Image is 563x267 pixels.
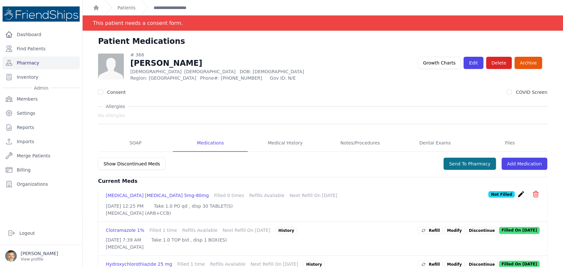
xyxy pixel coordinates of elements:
[3,107,80,120] a: Settings
[515,57,542,69] a: Archive
[290,192,337,199] div: Next Refill On [DATE]
[444,158,496,170] button: Send To Pharmacy
[98,134,173,152] a: SOAP
[130,68,340,75] p: [DEMOGRAPHIC_DATA]
[276,227,297,234] div: History
[106,203,144,209] p: [DATE] 12:25 PM
[466,227,498,234] p: Discontinue
[3,149,80,162] a: Merge Patients
[398,134,473,152] a: Dental Exams
[3,121,80,134] a: Reports
[130,75,196,81] span: Region: [GEOGRAPHIC_DATA]
[21,250,58,257] p: [PERSON_NAME]
[518,190,525,198] i: create
[486,57,512,69] button: Delete
[106,227,144,234] div: Clotramazole 1%
[214,192,244,199] div: Filled 0 times
[130,52,340,58] div: # 366
[421,227,440,234] span: Refill
[106,237,141,243] p: [DATE] 7:39 AM
[270,75,340,81] span: Gov ID: N/E
[21,257,58,262] p: View profile
[248,134,323,152] a: Medical History
[3,71,80,84] a: Inventory
[93,15,183,31] div: This patient needs a consent form.
[464,57,483,69] a: Edit
[240,69,304,74] span: DOB: [DEMOGRAPHIC_DATA]
[516,90,548,95] label: COVID Screen
[249,192,285,199] div: Refills Available
[117,5,136,11] a: Patients
[3,178,80,191] a: Organizations
[3,56,80,69] a: Pharmacy
[130,58,340,68] h1: [PERSON_NAME]
[488,191,515,198] p: Not Filled
[98,158,166,170] button: Show Discontinued Meds
[103,103,128,110] span: Allergies
[323,134,398,152] a: Notes/Procedures
[106,192,209,199] div: [MEDICAL_DATA] [MEDICAL_DATA] 5mg-80mg
[98,36,185,46] h1: Patient Medications
[184,69,236,74] span: [DEMOGRAPHIC_DATA]
[151,237,227,243] p: Take 1.0 TOP bid , disp 1 BOX(ES)
[149,227,177,234] div: Filled 1 time
[182,227,217,234] div: Refills Available
[3,42,80,55] a: Find Patients
[518,193,527,199] a: create
[98,177,548,185] h3: Current Meds
[3,163,80,176] a: Billing
[106,244,540,250] p: [MEDICAL_DATA]
[173,134,248,152] a: Medications
[98,54,124,79] img: person-242608b1a05df3501eefc295dc1bc67a.jpg
[499,227,540,234] p: Filled On [DATE]
[3,28,80,41] a: Dashboard
[31,85,51,91] span: Admin
[98,134,548,152] nav: Tabs
[502,158,548,170] a: Add Medication
[200,75,266,81] span: Phone#: [PHONE_NUMBER]
[5,227,77,240] a: Logout
[3,93,80,105] a: Members
[106,210,540,216] p: [MEDICAL_DATA] (ARB+CCB)
[5,250,77,262] a: [PERSON_NAME] View profile
[154,203,233,209] p: Take 1.0 PO qd , disp 30 TABLET(S)
[98,112,125,119] span: No Allergies
[418,57,461,69] a: Growth Charts
[473,134,548,152] a: Files
[107,90,126,95] label: Consent
[444,227,465,234] a: Modify
[3,135,80,148] a: Imports
[3,6,80,22] img: Medical Missions EMR
[83,15,563,31] div: Notification
[223,227,270,234] div: Next Refill On [DATE]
